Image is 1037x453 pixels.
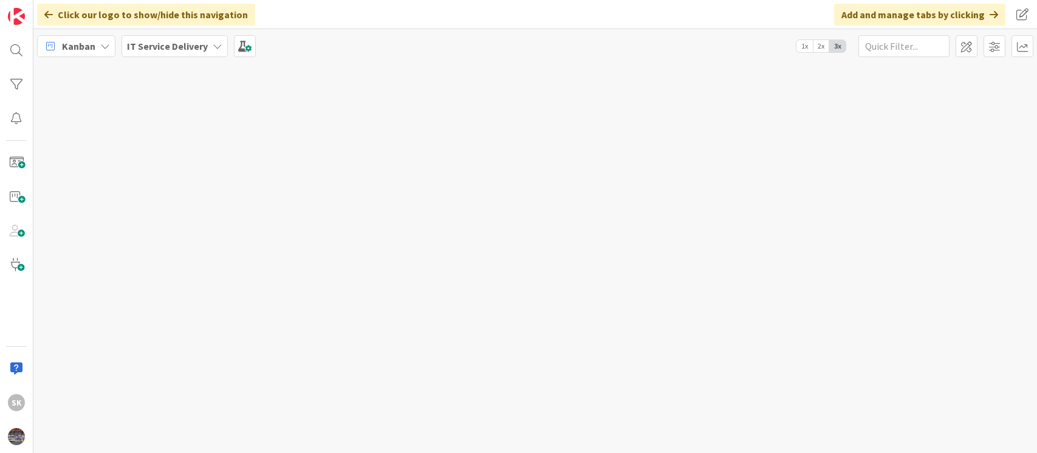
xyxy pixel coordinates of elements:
[796,40,813,52] span: 1x
[8,8,25,25] img: Visit kanbanzone.com
[37,4,255,26] div: Click our logo to show/hide this navigation
[829,40,846,52] span: 3x
[834,4,1005,26] div: Add and manage tabs by clicking
[813,40,829,52] span: 2x
[8,394,25,411] div: SK
[127,40,208,52] b: IT Service Delivery
[8,428,25,445] img: avatar
[62,39,95,53] span: Kanban
[858,35,950,57] input: Quick Filter...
